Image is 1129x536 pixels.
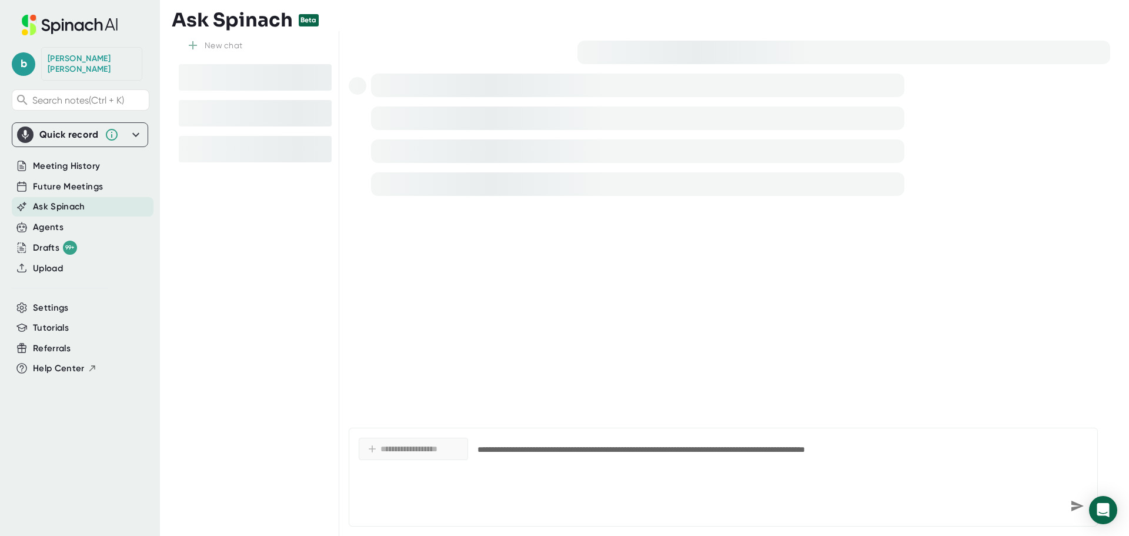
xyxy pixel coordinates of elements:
[33,180,103,194] button: Future Meetings
[33,301,69,315] button: Settings
[48,54,136,74] div: Brady Rowe
[33,241,77,255] div: Drafts
[1089,496,1117,524] div: Open Intercom Messenger
[33,262,63,275] button: Upload
[33,362,97,375] button: Help Center
[33,241,77,255] button: Drafts 99+
[32,95,124,106] span: Search notes (Ctrl + K)
[33,342,71,355] button: Referrals
[33,159,100,173] button: Meeting History
[39,129,99,141] div: Quick record
[1067,495,1088,517] div: Send message
[63,241,77,255] div: 99+
[33,321,69,335] button: Tutorials
[205,41,242,51] div: New chat
[172,9,293,31] h3: Ask Spinach
[33,200,85,214] button: Ask Spinach
[17,123,143,147] div: Quick record
[299,14,319,26] div: Beta
[33,362,85,375] span: Help Center
[12,52,35,76] span: b
[33,221,64,234] button: Agents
